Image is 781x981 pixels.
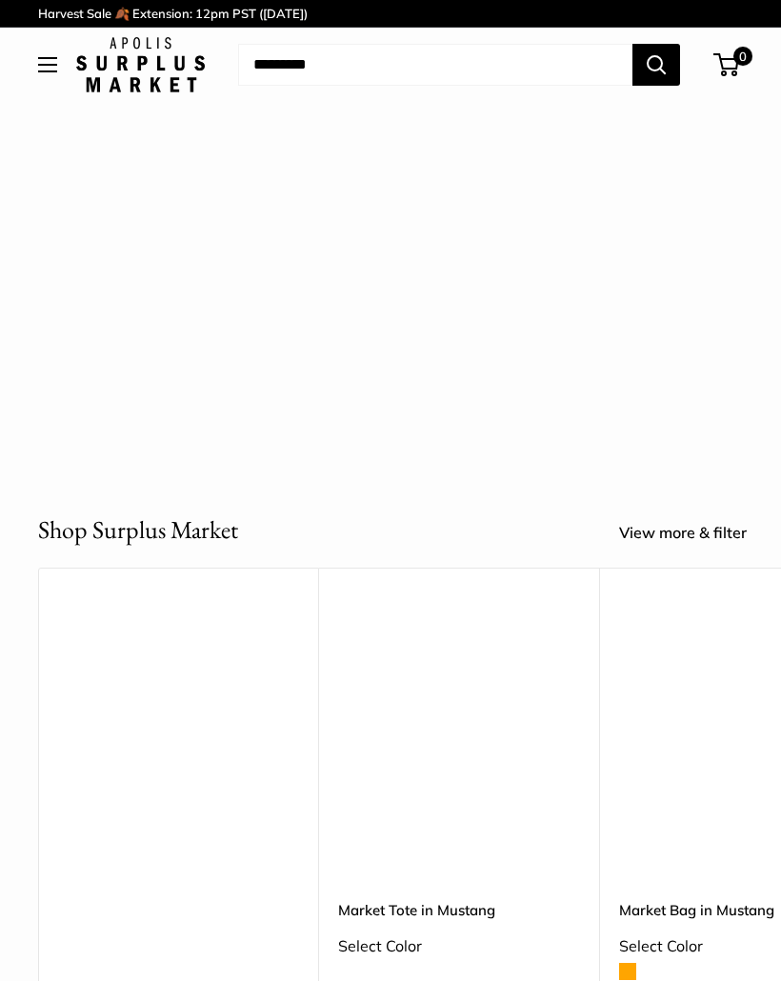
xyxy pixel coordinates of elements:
[338,616,580,858] a: Market Tote in MustangMarket Tote in Mustang
[76,37,205,92] img: Apolis: Surplus Market
[733,47,752,66] span: 0
[338,899,580,921] a: Market Tote in Mustang
[338,932,580,961] div: Select Color
[632,44,680,86] button: Search
[715,53,739,76] a: 0
[38,511,238,549] h2: Shop Surplus Market
[38,57,57,72] button: Open menu
[238,44,632,86] input: Search...
[619,519,768,548] a: View more & filter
